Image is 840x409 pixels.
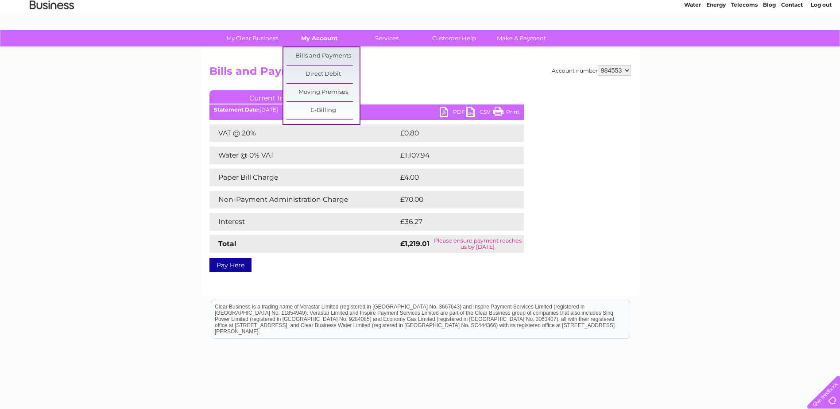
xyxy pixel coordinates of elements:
a: My Account [283,30,356,46]
a: Current Invoice [209,90,342,104]
a: Bills and Payments [286,47,360,65]
td: Non-Payment Administration Charge [209,191,398,208]
a: PDF [440,107,466,120]
a: Pay Here [209,258,252,272]
a: Services [350,30,423,46]
td: Interest [209,213,398,231]
td: £0.80 [398,124,503,142]
td: Paper Bill Charge [209,169,398,186]
a: Blog [763,38,776,44]
a: Customer Help [418,30,491,46]
a: Water [684,38,701,44]
a: Contact [781,38,803,44]
a: My Clear Business [216,30,289,46]
strong: £1,219.01 [400,239,430,248]
div: [DATE] [209,107,524,113]
td: £4.00 [398,169,503,186]
td: £36.27 [398,213,506,231]
a: 0333 014 3131 [673,4,734,15]
a: Telecoms [731,38,758,44]
a: CSV [466,107,493,120]
a: Energy [706,38,726,44]
strong: Total [218,239,236,248]
a: Moving Premises [286,84,360,101]
a: Print [493,107,519,120]
td: £70.00 [398,191,507,208]
b: Statement Date: [214,106,259,113]
img: logo.png [29,23,74,50]
a: Make A Payment [485,30,558,46]
div: Account number [552,65,631,76]
a: Direct Debit [286,66,360,83]
td: Water @ 0% VAT [209,147,398,164]
a: Log out [811,38,832,44]
td: £1,107.94 [398,147,509,164]
td: VAT @ 20% [209,124,398,142]
h2: Bills and Payments [209,65,631,82]
td: Please ensure payment reaches us by [DATE] [432,235,524,253]
div: Clear Business is a trading name of Verastar Limited (registered in [GEOGRAPHIC_DATA] No. 3667643... [211,5,630,43]
a: E-Billing [286,102,360,120]
a: Paper Billing [286,122,360,140]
